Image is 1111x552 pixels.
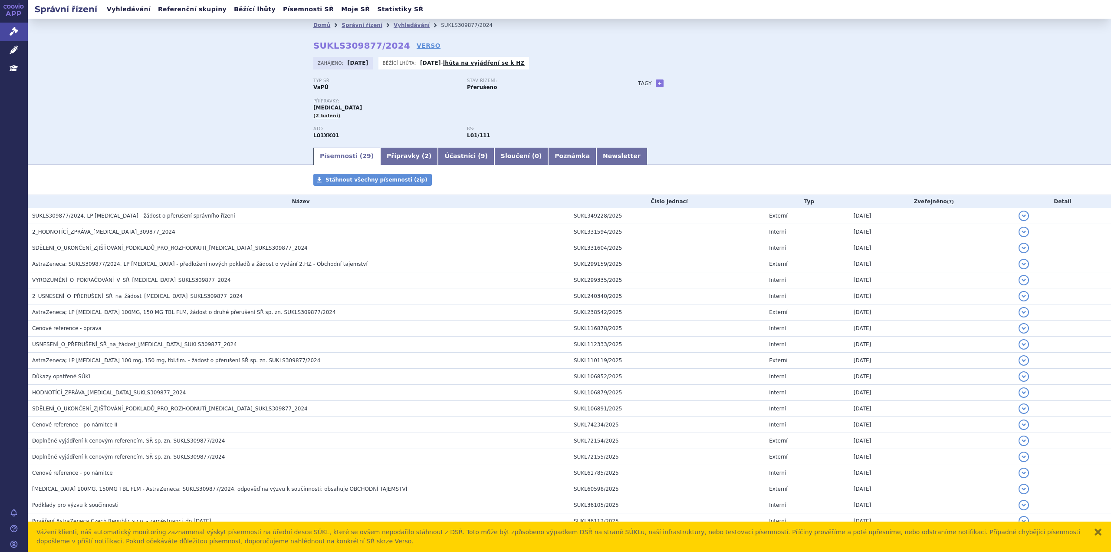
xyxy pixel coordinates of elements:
p: RS: [467,126,612,132]
a: Moje SŘ [339,3,372,15]
span: LYNPARZA 100MG, 150MG TBL FLM - AstraZeneca; SUKLS309877/2024, odpověď na výzvu k součinnosti; ob... [32,486,407,492]
td: SUKL110119/2025 [569,353,765,369]
button: detail [1019,339,1029,350]
p: - [420,59,525,66]
td: SUKL106852/2025 [569,369,765,385]
h2: Správní řízení [28,3,104,15]
button: zavřít [1094,528,1102,536]
td: SUKL116878/2025 [569,321,765,337]
button: detail [1019,291,1029,301]
td: [DATE] [849,401,1014,417]
td: SUKL72154/2025 [569,433,765,449]
td: [DATE] [849,433,1014,449]
span: Doplněné vyjádření k cenovým referencím, SŘ sp. zn. SUKLS309877/2024 [32,454,225,460]
span: Interní [769,325,786,331]
strong: VaPÚ [313,84,329,90]
button: detail [1019,420,1029,430]
span: Interní [769,406,786,412]
td: [DATE] [849,369,1014,385]
a: Správní řízení [342,22,382,28]
td: [DATE] [849,497,1014,513]
span: SDĚLENÍ_O_UKONČENÍ_ZJIŠŤOVÁNÍ_PODKLADŮ_PRO_ROZHODNUTÍ_LYNPARZA_SUKLS309877_2024 [32,406,308,412]
button: detail [1019,403,1029,414]
span: Interní [769,277,786,283]
a: VERSO [417,41,440,50]
span: Externí [769,454,787,460]
span: Interní [769,390,786,396]
span: HODNOTÍCÍ_ZPRÁVA_LYNPARZA_SUKLS309877_2024 [32,390,186,396]
strong: OLAPARIB [313,132,339,139]
span: Interní [769,422,786,428]
td: SUKL299335/2025 [569,272,765,288]
td: [DATE] [849,272,1014,288]
span: AstraZeneca; LP LYNPARZA 100MG, 150 MG TBL FLM, žádost o druhé přerušení SŘ sp. zn. SUKLS309877/2024 [32,309,336,315]
td: [DATE] [849,513,1014,529]
button: detail [1019,436,1029,446]
button: detail [1019,243,1029,253]
td: [DATE] [849,208,1014,224]
th: Typ [765,195,849,208]
strong: [DATE] [420,60,441,66]
td: [DATE] [849,304,1014,321]
button: detail [1019,227,1029,237]
h3: Tagy [638,78,652,89]
button: detail [1019,275,1029,285]
td: SUKL331594/2025 [569,224,765,240]
abbr: (?) [947,199,954,205]
td: SUKL106891/2025 [569,401,765,417]
td: [DATE] [849,417,1014,433]
span: Interní [769,502,786,508]
td: SUKL349228/2025 [569,208,765,224]
td: SUKL331604/2025 [569,240,765,256]
span: Cenové reference - po námitce [32,470,113,476]
td: [DATE] [849,353,1014,369]
span: USNESENÍ_O_PŘERUŠENÍ_SŘ_na_žádost_LYNPARZA_SUKLS309877_2024 [32,341,237,347]
td: [DATE] [849,288,1014,304]
a: Vyhledávání [104,3,153,15]
span: Interní [769,229,786,235]
th: Detail [1014,195,1111,208]
td: [DATE] [849,337,1014,353]
a: Běžící lhůty [231,3,278,15]
td: [DATE] [849,385,1014,401]
a: Stáhnout všechny písemnosti (zip) [313,174,432,186]
span: Externí [769,261,787,267]
p: Typ SŘ: [313,78,458,83]
button: detail [1019,323,1029,334]
span: Externí [769,213,787,219]
span: Stáhnout všechny písemnosti (zip) [325,177,427,183]
button: detail [1019,259,1029,269]
td: SUKL299159/2025 [569,256,765,272]
button: detail [1019,211,1029,221]
button: detail [1019,500,1029,510]
span: Doplněné vyjádření k cenovým referencím, SŘ sp. zn. SUKLS309877/2024 [32,438,225,444]
a: Newsletter [596,148,647,165]
span: (2 balení) [313,113,341,119]
strong: SUKLS309877/2024 [313,40,410,51]
span: VYROZUMĚNÍ_O_POKRAČOVÁNÍ_V_SŘ_LYNPARZA_SUKLS309877_2024 [32,277,231,283]
td: [DATE] [849,240,1014,256]
td: SUKL36112/2025 [569,513,765,529]
span: [MEDICAL_DATA] [313,105,362,111]
span: Běžící lhůta: [383,59,418,66]
div: Vážení klienti, náš automatický monitoring zaznamenal výskyt písemností na úřední desce SÚKL, kte... [36,528,1085,546]
button: detail [1019,516,1029,526]
span: 2 [424,152,429,159]
a: Vyhledávání [394,22,430,28]
td: [DATE] [849,321,1014,337]
td: [DATE] [849,449,1014,465]
span: Interní [769,293,786,299]
span: 0 [535,152,539,159]
a: Sloučení (0) [494,148,548,165]
button: detail [1019,387,1029,398]
span: SDĚLENÍ_O_UKONČENÍ_ZJIŠŤOVÁNÍ_PODKLADŮ_PRO_ROZHODNUTÍ_LYNPARZA_SUKLS309877_2024 [32,245,308,251]
li: SUKLS309877/2024 [441,19,504,32]
td: [DATE] [849,224,1014,240]
p: Přípravky: [313,99,621,104]
a: + [656,79,664,87]
td: SUKL106879/2025 [569,385,765,401]
strong: [DATE] [348,60,368,66]
td: [DATE] [849,481,1014,497]
span: Externí [769,438,787,444]
button: detail [1019,484,1029,494]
